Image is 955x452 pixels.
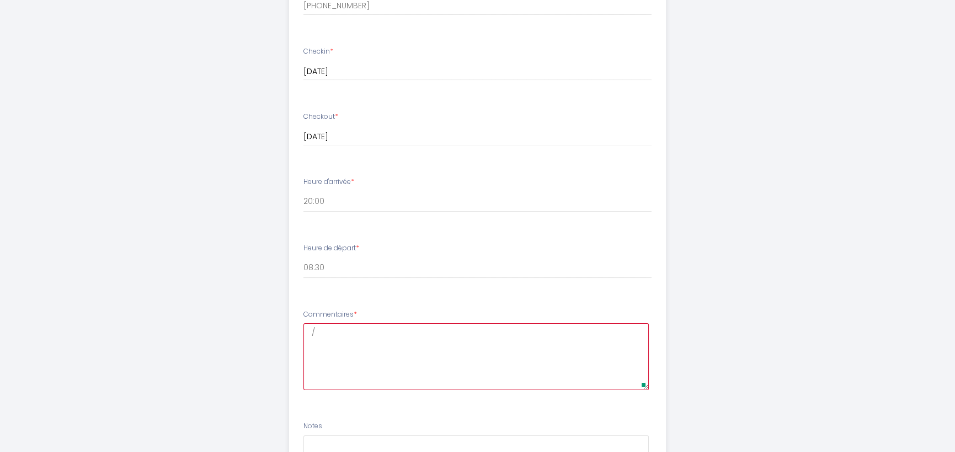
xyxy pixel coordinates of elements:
label: Notes [303,421,322,432]
label: Heure de départ [303,243,359,254]
label: Commentaires [303,309,357,320]
label: Heure d'arrivée [303,177,354,187]
label: Checkout [303,112,338,122]
label: Checkin [303,46,333,57]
